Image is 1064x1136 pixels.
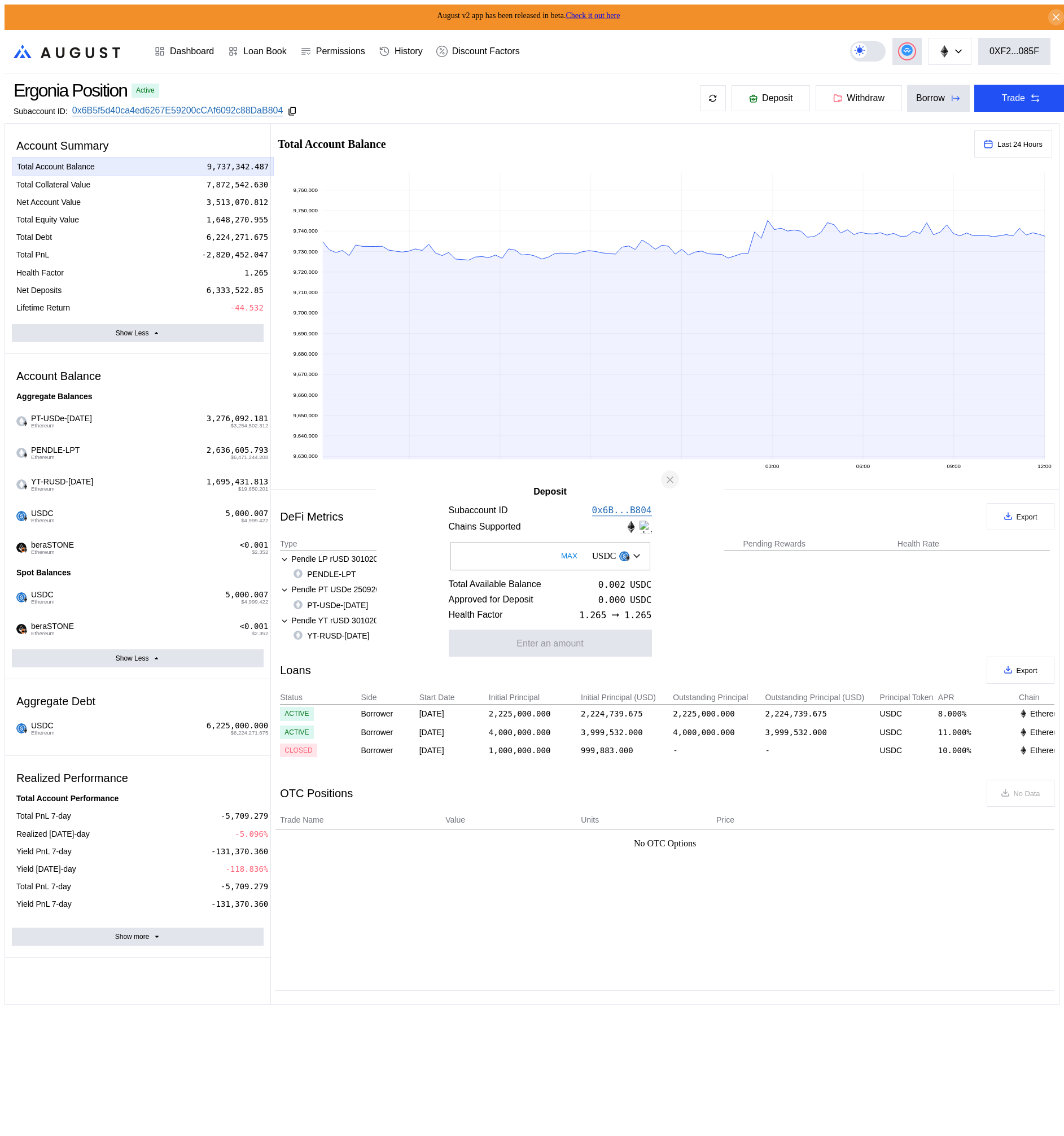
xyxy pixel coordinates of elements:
[581,814,599,826] span: Units
[395,487,706,497] h2: Deposit
[1019,728,1028,737] img: svg+xml,%3c
[231,423,269,429] span: $3,254,502.312
[244,268,268,278] div: 1.265
[624,554,631,561] img: svg+xml,%3c
[136,86,155,94] div: Active
[23,515,28,521] img: svg+xml,%3c
[743,539,805,548] div: Pending Rewards
[1019,709,1028,718] img: svg+xml,%3c
[12,387,264,405] div: Aggregate Balances
[673,728,735,737] div: 4,000,000.000
[16,268,64,278] div: Health Factor
[241,599,268,605] span: $4,999.422
[294,412,318,418] text: 9,650,000
[23,597,28,602] img: svg+xml,%3c
[624,610,651,621] span: 1.265
[294,351,318,357] text: 9,680,000
[294,187,318,193] text: 9,760,000
[31,549,74,555] span: Ethereum
[27,509,55,523] span: USDC
[12,691,264,713] div: Aggregate Debt
[16,215,79,225] div: Total Equity Value
[947,463,961,469] text: 09:00
[207,285,269,295] div: 6,333,522.858
[207,180,269,190] div: 7,872,542.630
[12,563,264,582] div: Spot Balances
[31,486,93,492] span: Ethereum
[16,723,27,733] img: usdc.png
[765,728,827,737] div: 3,999,532.000
[27,622,74,636] span: beraSTONE
[16,197,81,207] div: Net Account Value
[419,707,487,720] div: [DATE]
[12,365,264,387] div: Account Balance
[661,470,679,488] button: close modal
[230,303,268,313] div: -44.532%
[437,11,620,20] span: August v2 app has been released in beta.
[640,521,652,533] img: chain logo
[489,709,551,718] div: 2,225,000.000
[989,46,1039,56] div: 0XF2...085F
[634,838,696,849] div: No OTC Options
[294,600,303,609] img: empty-token.png
[294,207,318,213] text: 9,750,000
[280,553,432,565] div: Pendle LP rUSD 30102025 MAINNET
[581,728,643,737] div: 3,999,532.000
[419,693,487,702] div: Start Date
[1017,666,1037,675] span: Export
[31,455,80,460] span: Ethereum
[673,693,763,702] div: Outstanding Principal
[280,787,353,800] div: OTC Positions
[294,289,318,295] text: 9,710,000
[880,693,936,702] div: Principal Token
[294,228,318,234] text: 9,740,000
[489,746,551,755] div: 1,000,000.000
[31,599,55,605] span: Ethereum
[207,477,269,487] div: 1,695,431.813
[1038,463,1052,469] text: 12:00
[14,80,127,101] div: Ergonia Position
[207,215,269,225] div: 1,648,270.955
[231,455,269,460] span: $6,471,244.208
[252,549,268,555] span: $2.352
[765,463,780,469] text: 03:00
[16,416,27,426] img: empty-token.png
[278,138,965,150] h2: Total Account Balance
[361,726,417,739] div: Borrower
[17,161,95,172] div: Total Account Balance
[294,371,318,377] text: 9,670,000
[294,248,318,255] text: 9,730,000
[294,569,356,579] div: PENDLE-LPT
[938,693,1017,702] div: APR
[221,881,268,892] div: -5,709.279
[27,477,93,492] span: YT-RUSD-[DATE]
[579,610,606,621] span: 1.265
[619,551,629,561] img: usdc.png
[880,744,936,757] div: USDC
[207,197,269,207] div: 3,513,070.812
[280,664,311,677] div: Loans
[115,933,150,941] div: Show more
[762,93,792,103] span: Deposit
[16,811,71,821] div: Total PnL 7-day
[897,539,939,548] div: Health Rate
[716,814,734,826] span: Price
[592,551,616,561] div: USDC
[16,846,72,857] div: Yield PnL 7-day
[449,610,503,620] div: Health Factor
[489,728,551,737] div: 4,000,000.000
[449,579,541,589] div: Total Available Balance
[558,543,581,569] button: MAX
[280,814,323,826] span: Trade Name
[23,728,28,733] img: svg+xml,%3c
[202,250,268,260] div: -2,820,452.047
[452,46,520,56] div: Discount Factors
[280,615,432,626] div: Pendle YT rUSD 30102025 MAINNET
[445,814,465,826] span: Value
[630,579,652,590] div: USDC
[207,161,269,172] div: 9,737,342.487
[938,726,1017,739] div: 11.000%
[938,707,1017,720] div: 8.000%
[449,630,652,657] button: Enter an amount
[449,522,521,532] div: Chains Supported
